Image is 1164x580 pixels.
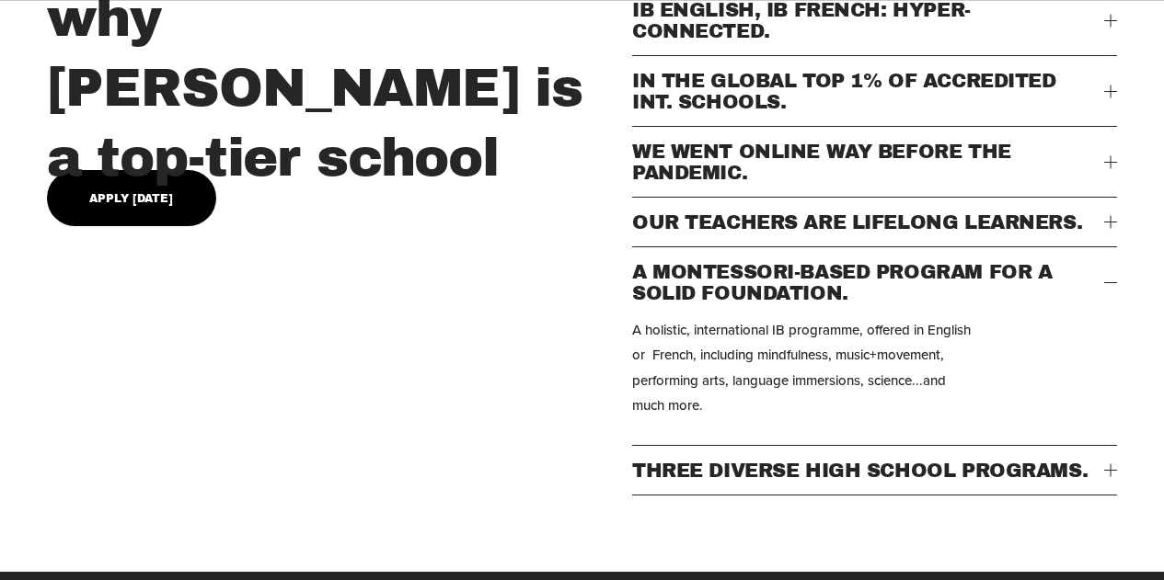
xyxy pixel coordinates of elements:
[632,70,1104,112] span: IN THE GLOBAL TOP 1% OF ACCREDITED INT. SCHOOLS.
[632,211,1104,233] span: OUR TEACHERS ARE LIFELONG LEARNERS.
[632,247,1117,317] button: A MONTESSORI-BASED PROGRAM FOR A SOLID FOUNDATION.
[632,317,972,416] p: A holistic, international IB programme, offered in English or French, including mindfulness, musi...
[632,56,1117,126] button: IN THE GLOBAL TOP 1% OF ACCREDITED INT. SCHOOLS.
[47,170,217,226] a: Apply [DATE]
[632,261,1104,303] span: A MONTESSORI-BASED PROGRAM FOR A SOLID FOUNDATION.
[632,141,1104,183] span: WE WENT ONLINE WAY BEFORE THE PANDEMIC.
[632,460,1104,481] span: THREE DIVERSE HIGH SCHOOL PROGRAMS.
[632,446,1117,495] button: THREE DIVERSE HIGH SCHOOL PROGRAMS.
[632,317,1117,444] div: A MONTESSORI-BASED PROGRAM FOR A SOLID FOUNDATION.
[632,127,1117,197] button: WE WENT ONLINE WAY BEFORE THE PANDEMIC.
[632,198,1117,246] button: OUR TEACHERS ARE LIFELONG LEARNERS.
